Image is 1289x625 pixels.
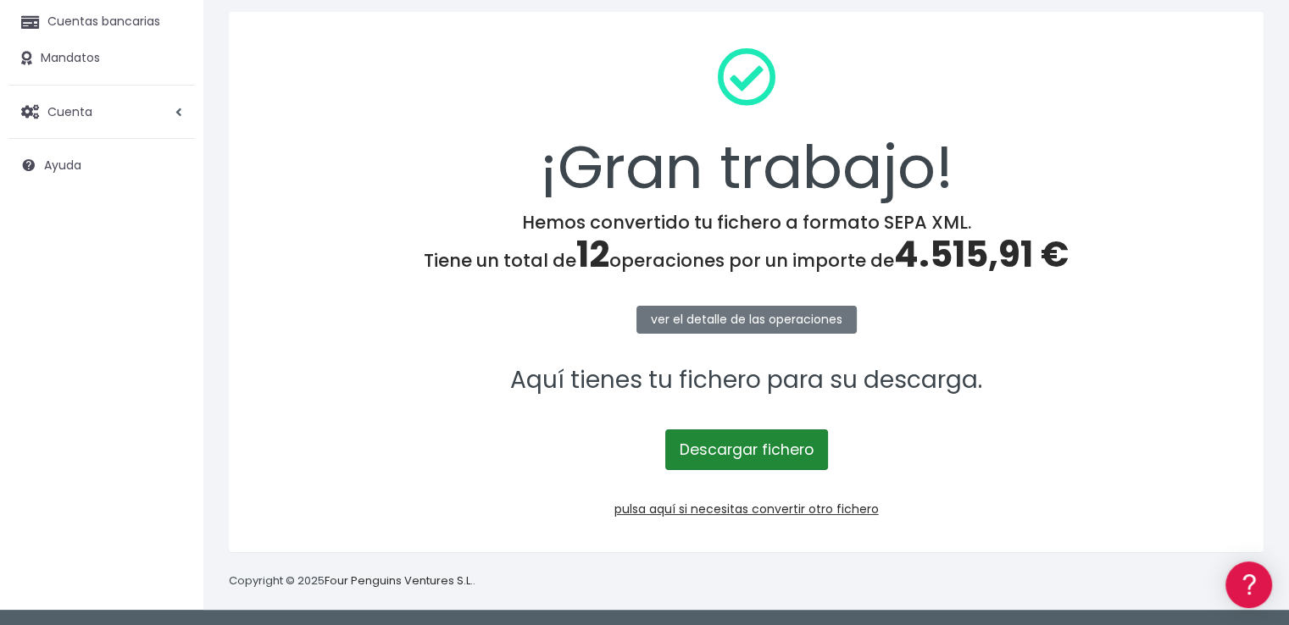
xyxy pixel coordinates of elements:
p: Aquí tienes tu fichero para su descarga. [251,362,1242,400]
a: Cuentas bancarias [8,4,195,40]
div: Convertir ficheros [17,187,322,203]
a: Formatos [17,214,322,241]
a: Cuenta [8,94,195,130]
span: Cuenta [47,102,92,119]
a: Ayuda [8,147,195,183]
a: General [17,363,322,390]
div: Facturación [17,336,322,352]
p: Copyright © 2025 . [229,572,475,590]
a: Four Penguins Ventures S.L. [325,572,473,589]
div: ¡Gran trabajo! [251,34,1242,212]
span: Ayuda [44,157,81,174]
a: Videotutoriales [17,267,322,293]
a: POWERED BY ENCHANT [233,488,326,504]
a: Mandatos [8,41,195,76]
a: Descargar fichero [665,429,828,470]
span: 4.515,91 € [894,230,1069,279]
div: Programadores [17,407,322,423]
a: API [17,433,322,459]
button: Contáctanos [17,453,322,483]
a: pulsa aquí si necesitas convertir otro fichero [614,501,879,517]
span: 12 [576,230,609,279]
div: Información general [17,118,322,134]
a: Problemas habituales [17,241,322,267]
a: ver el detalle de las operaciones [636,306,857,334]
a: Información general [17,144,322,170]
h4: Hemos convertido tu fichero a formato SEPA XML. Tiene un total de operaciones por un importe de [251,212,1242,276]
a: Perfiles de empresas [17,293,322,319]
